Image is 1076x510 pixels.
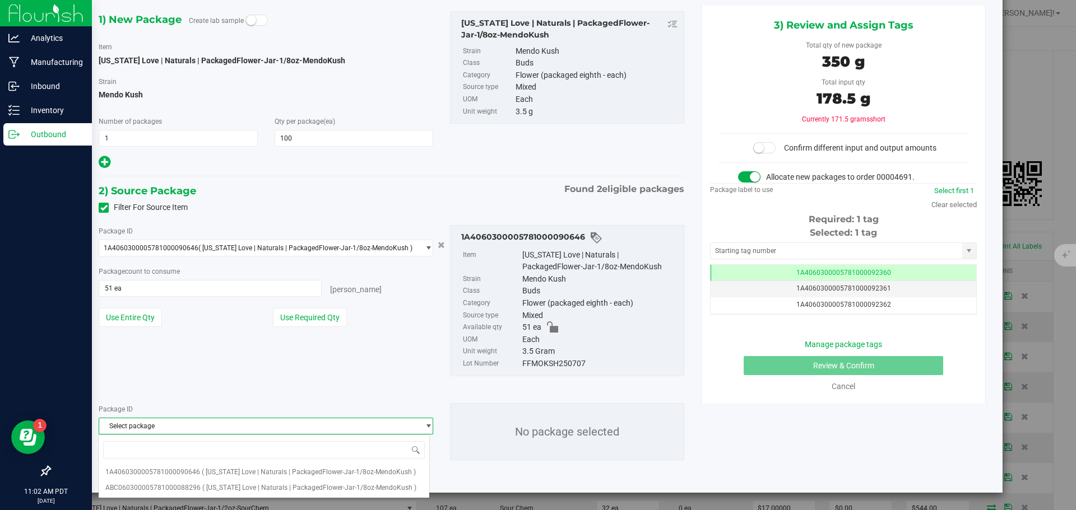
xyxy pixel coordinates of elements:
span: Package ID [99,227,133,235]
span: 1A4060300005781000092360 [796,269,891,277]
input: 51 ea [99,280,321,296]
span: select [962,243,976,259]
label: Unit weight [463,345,520,358]
span: short [870,115,885,123]
inline-svg: Inventory [8,105,20,116]
inline-svg: Analytics [8,32,20,44]
label: Item [99,42,112,52]
p: 11:02 AM PDT [5,486,87,497]
p: No package selected [451,404,684,460]
span: Selected: 1 tag [810,227,877,238]
a: Clear selected [931,200,977,209]
span: [PERSON_NAME] [330,285,382,294]
span: select [419,418,433,434]
label: Category [463,69,513,82]
label: Strain [99,77,117,87]
div: 3.5 g [516,106,678,118]
label: Strain [463,273,520,286]
div: Buds [522,285,678,297]
span: ( [US_STATE] Love | Naturals | PackagedFlower-Jar-1/8oz-MendoKush ) [198,244,412,252]
label: Source type [463,81,513,93]
label: Class [463,57,513,69]
button: Use Required Qty [273,308,347,327]
label: Category [463,297,520,310]
span: 2) Source Package [99,183,196,199]
span: Found eligible packages [564,183,684,196]
label: Create lab sample [189,12,244,29]
span: count [125,268,142,275]
iframe: Resource center unread badge [33,419,47,432]
span: 3) Review and Assign Tags [774,17,913,34]
label: Available qty [463,321,520,334]
div: [US_STATE] Love | Naturals | PackagedFlower-Jar-1/8oz-MendoKush [522,249,678,273]
span: 2 [597,184,602,194]
inline-svg: Outbound [8,129,20,140]
span: Currently 171.5 grams [802,115,885,123]
label: UOM [463,334,520,346]
span: Required: 1 tag [809,214,879,224]
input: 100 [275,130,433,146]
span: 350 g [822,53,865,71]
div: Buds [516,57,678,69]
p: Analytics [20,31,87,45]
span: Total input qty [822,78,865,86]
input: 1 [99,130,257,146]
p: Manufacturing [20,55,87,69]
span: select [419,240,433,256]
div: Mixed [516,81,678,93]
div: Each [522,334,678,346]
span: Package ID [99,405,133,413]
label: Item [463,249,520,273]
label: Lot Number [463,358,520,370]
span: 1A4060300005781000092362 [796,301,891,308]
span: Confirm different input and output amounts [784,143,936,152]
span: 1A4060300005781000090646 [104,244,198,252]
div: FFMOKSH250707 [522,358,678,370]
p: Outbound [20,128,87,141]
span: 51 ea [522,321,541,334]
span: Qty per package [275,118,335,125]
p: Inbound [20,79,87,93]
div: 1A4060300005781000090646 [461,231,678,245]
label: Strain [463,45,513,58]
button: Review & Confirm [744,356,943,375]
div: California Love | Naturals | PackagedFlower-Jar-1/8oz-MendoKush [461,17,678,41]
a: Manage package tags [805,340,882,349]
span: [US_STATE] Love | Naturals | PackagedFlower-Jar-1/8oz-MendoKush [99,56,345,65]
a: Cancel [832,382,855,391]
span: (ea) [323,118,335,125]
button: Cancel button [434,237,448,253]
span: Add new output [99,160,110,169]
div: Mendo Kush [516,45,678,58]
span: Package label to use [710,186,773,194]
input: Starting tag number [711,243,962,259]
span: 1) New Package [99,11,182,28]
label: Unit weight [463,106,513,118]
inline-svg: Manufacturing [8,57,20,68]
div: Mixed [522,310,678,322]
label: Class [463,285,520,297]
span: Select package [99,418,419,434]
label: Source type [463,310,520,322]
div: Flower (packaged eighth - each) [522,297,678,310]
iframe: Resource center [11,420,45,454]
a: Select first 1 [934,186,974,195]
span: 178.5 g [817,90,870,107]
span: 1A4060300005781000092361 [796,284,891,292]
div: 3.5 Gram [522,345,678,358]
label: Filter For Source Item [99,202,188,213]
span: Allocate new packages to order 00004691. [766,172,915,181]
span: Package to consume [99,268,180,275]
div: Flower (packaged eighth - each) [516,69,678,82]
label: UOM [463,93,513,106]
p: [DATE] [5,497,87,505]
div: Each [516,93,678,106]
p: Inventory [20,104,87,117]
inline-svg: Inbound [8,81,20,92]
span: Total qty of new package [806,41,882,49]
div: Mendo Kush [522,273,678,286]
span: Mendo Kush [99,86,433,103]
span: Number of packages [99,118,162,125]
button: Use Entire Qty [99,308,162,327]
